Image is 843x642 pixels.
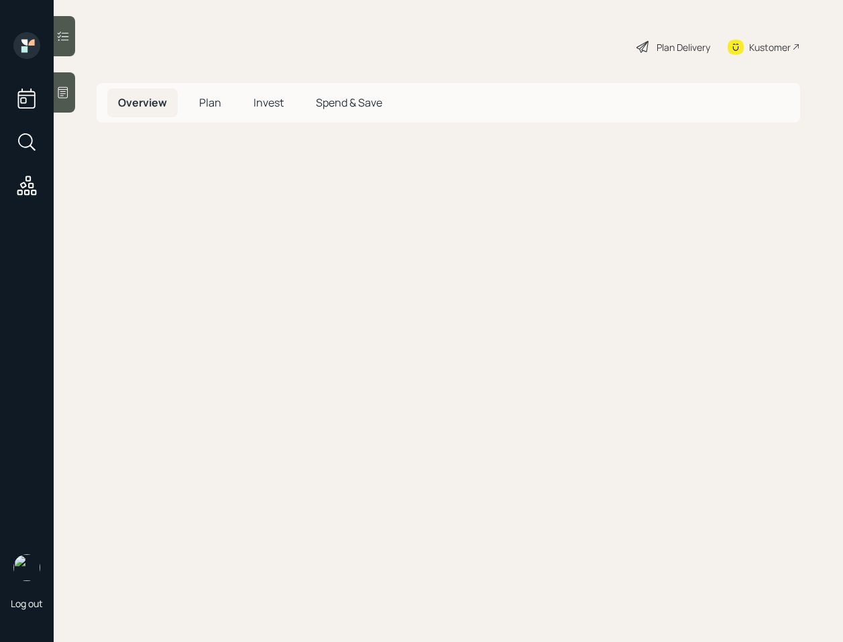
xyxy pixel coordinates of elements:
div: Kustomer [749,40,791,54]
span: Plan [199,95,221,110]
div: Log out [11,597,43,610]
span: Overview [118,95,167,110]
div: Plan Delivery [657,40,710,54]
img: retirable_logo.png [13,554,40,581]
span: Spend & Save [316,95,382,110]
span: Invest [254,95,284,110]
